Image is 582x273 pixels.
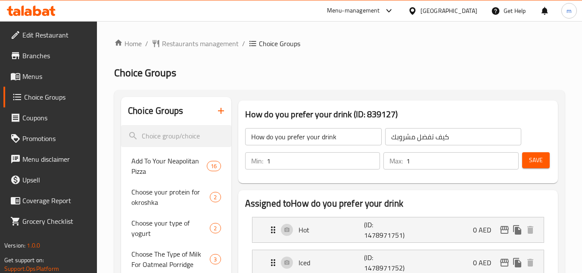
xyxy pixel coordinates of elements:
span: Add To Your Neapolitan Pizza [131,156,207,176]
span: Choose your protein for okroshka [131,187,210,207]
li: / [242,38,245,49]
span: Choose The Type of Milk For Oatmeal Porridge [131,249,210,270]
button: duplicate [511,223,524,236]
a: Grocery Checklist [3,211,97,232]
span: Get support on: [4,254,44,266]
button: delete [524,256,537,269]
div: Expand [252,217,544,242]
li: Expand [245,213,551,246]
a: Restaurants management [152,38,239,49]
div: Choose your protein for okroshka2 [121,182,231,213]
span: Choice Groups [259,38,300,49]
span: Coupons [22,113,90,123]
span: m [566,6,572,16]
div: Choices [207,161,221,171]
span: Grocery Checklist [22,216,90,226]
span: Save [529,155,543,166]
span: Restaurants management [162,38,239,49]
h2: Choice Groups [128,104,183,117]
div: Choose your type of yogurt2 [121,213,231,244]
button: Save [522,152,550,168]
p: Min: [251,156,263,166]
span: Choice Groups [24,92,90,102]
nav: breadcrumb [114,38,565,49]
span: Edit Restaurant [22,30,90,40]
span: Version: [4,240,25,251]
div: Choices [210,192,221,202]
div: Choices [210,254,221,264]
span: 1.0.0 [27,240,40,251]
span: Choose your type of yogurt [131,218,210,238]
span: 16 [207,162,220,170]
li: / [145,38,148,49]
span: Menu disclaimer [22,154,90,164]
button: duplicate [511,256,524,269]
span: Menus [22,71,90,82]
span: Promotions [22,133,90,144]
span: 2 [210,224,220,232]
div: Add To Your Neapolitan Pizza16 [121,151,231,182]
button: delete [524,223,537,236]
p: Iced [299,257,364,268]
a: Branches [3,45,97,66]
h3: How do you prefer your drink (ID: 839127) [245,107,551,121]
span: Upsell [22,175,90,185]
p: Max: [389,156,403,166]
a: Menu disclaimer [3,149,97,169]
button: edit [498,223,511,236]
div: [GEOGRAPHIC_DATA] [420,6,477,16]
div: Menu-management [327,6,380,16]
p: Hot [299,225,364,235]
a: Promotions [3,128,97,149]
a: Menus [3,66,97,87]
p: (ID: 1478971751) [364,220,408,240]
a: Coverage Report [3,190,97,211]
span: Choice Groups [114,63,176,82]
p: 0 AED [473,257,498,268]
a: Upsell [3,169,97,190]
h2: Assigned to How do you prefer your drink [245,197,551,210]
span: Branches [22,50,90,61]
p: (ID: 1478971752) [364,252,408,273]
a: Choice Groups [3,87,97,107]
span: 3 [210,255,220,264]
a: Edit Restaurant [3,25,97,45]
span: Coverage Report [22,195,90,206]
input: search [121,125,231,147]
span: 2 [210,193,220,201]
a: Home [114,38,142,49]
p: 0 AED [473,225,498,235]
a: Coupons [3,107,97,128]
button: edit [498,256,511,269]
